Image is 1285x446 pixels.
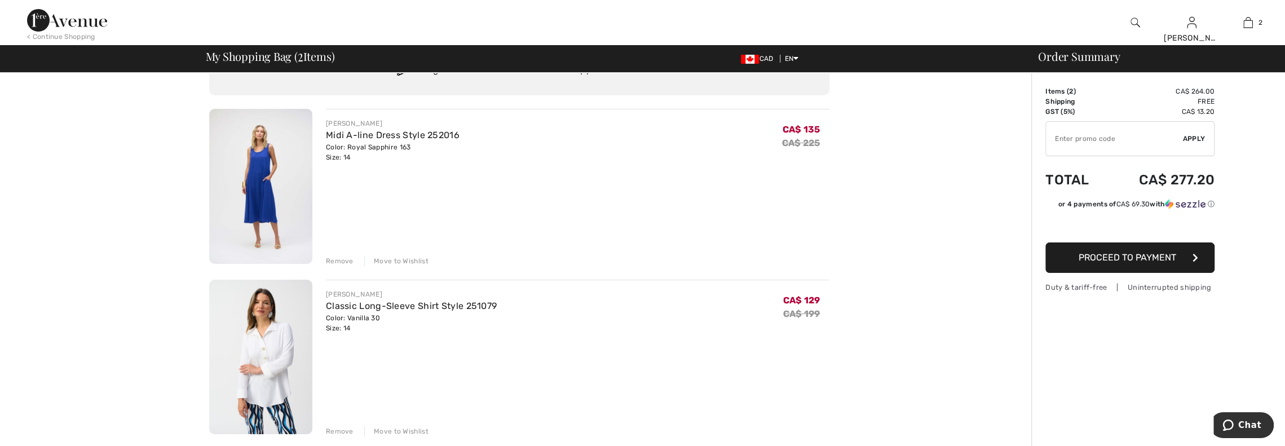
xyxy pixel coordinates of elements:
[1045,107,1107,117] td: GST (5%)
[1045,199,1215,213] div: or 4 payments ofCA$ 69.30withSezzle Click to learn more about Sezzle
[1045,96,1107,107] td: Shipping
[326,301,497,311] a: Classic Long-Sleeve Shirt Style 251079
[326,118,460,129] div: [PERSON_NAME]
[326,289,497,299] div: [PERSON_NAME]
[1213,412,1274,440] iframe: Opens a widget where you can chat to one of our agents
[781,138,820,148] s: CA$ 225
[1046,122,1183,156] input: Promo code
[1107,161,1215,199] td: CA$ 277.20
[785,55,799,63] span: EN
[1183,134,1205,144] span: Apply
[1045,213,1215,239] iframe: PayPal-paypal
[783,295,820,306] span: CA$ 129
[1243,16,1253,29] img: My Bag
[326,426,354,436] div: Remove
[741,55,778,63] span: CAD
[1107,86,1215,96] td: CA$ 264.00
[209,280,312,435] img: Classic Long-Sleeve Shirt Style 251079
[326,256,354,266] div: Remove
[1069,87,1073,95] span: 2
[741,55,759,64] img: Canadian Dollar
[364,426,429,436] div: Move to Wishlist
[1116,200,1150,208] span: CA$ 69.30
[782,124,820,135] span: CA$ 135
[1079,252,1176,263] span: Proceed to Payment
[298,48,303,63] span: 2
[1131,16,1140,29] img: search the website
[1107,96,1215,107] td: Free
[1187,17,1196,28] a: Sign In
[27,9,107,32] img: 1ère Avenue
[1045,86,1107,96] td: Items ( )
[326,313,497,333] div: Color: Vanilla 30 Size: 14
[1058,199,1215,209] div: or 4 payments of with
[209,109,312,264] img: Midi A-line Dress Style 252016
[1045,161,1107,199] td: Total
[1187,16,1196,29] img: My Info
[1258,17,1262,28] span: 2
[1025,51,1278,62] div: Order Summary
[206,51,335,62] span: My Shopping Bag ( Items)
[1045,242,1215,273] button: Proceed to Payment
[364,256,429,266] div: Move to Wishlist
[27,32,95,42] div: < Continue Shopping
[1107,107,1215,117] td: CA$ 13.20
[783,308,820,319] s: CA$ 199
[326,130,460,140] a: Midi A-line Dress Style 252016
[1045,282,1215,293] div: Duty & tariff-free | Uninterrupted shipping
[1165,199,1205,209] img: Sezzle
[326,142,460,162] div: Color: Royal Sapphire 163 Size: 14
[1164,32,1219,44] div: [PERSON_NAME]
[1220,16,1275,29] a: 2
